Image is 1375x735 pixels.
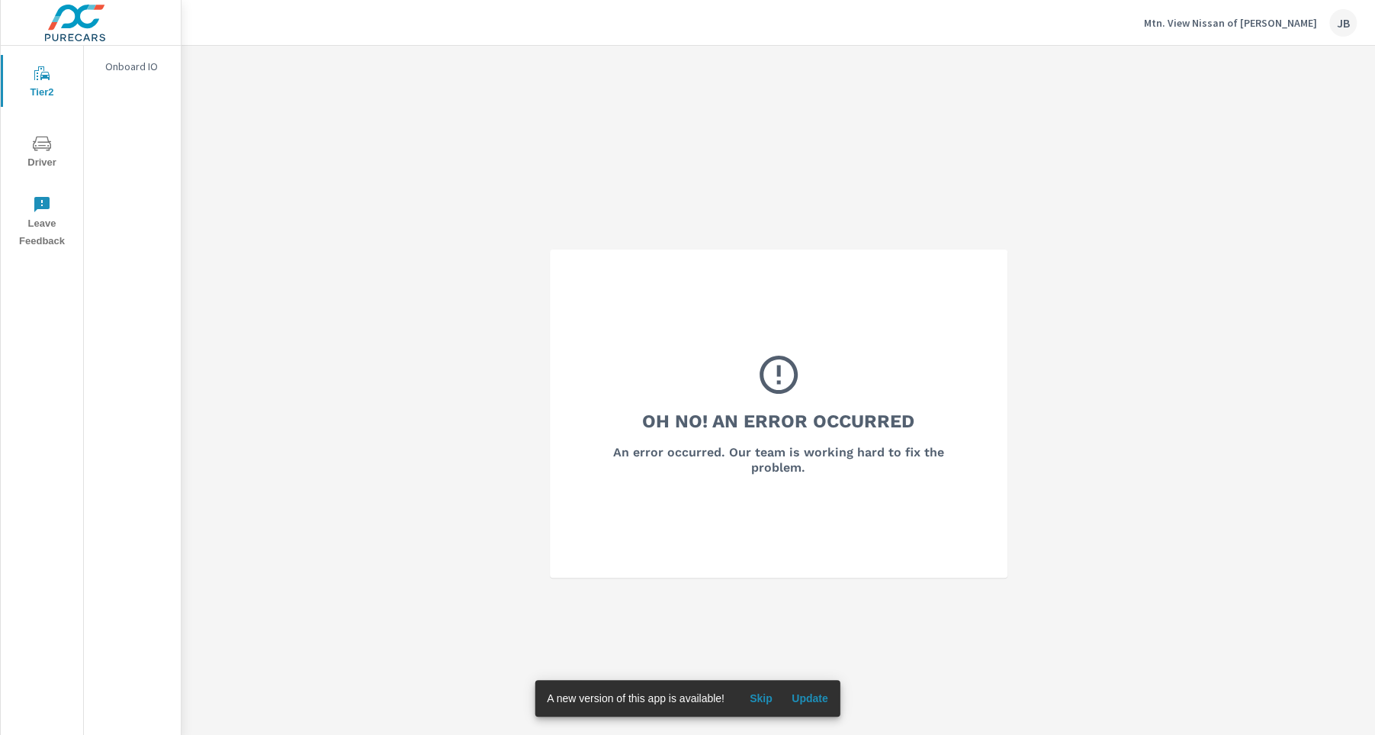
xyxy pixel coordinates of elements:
p: Mtn. View Nissan of [PERSON_NAME] [1144,16,1317,30]
div: JB [1329,9,1357,37]
p: Onboard IO [105,59,169,74]
button: Skip [737,686,785,711]
button: Update [785,686,834,711]
span: A new version of this app is available! [547,692,724,704]
span: Driver [5,134,79,172]
span: Leave Feedback [5,195,79,250]
div: nav menu [1,46,83,256]
span: Skip [743,691,779,705]
h3: Oh No! An Error Occurred [642,408,914,434]
div: Onboard IO [84,55,181,78]
span: Tier2 [5,64,79,102]
span: Update [792,691,828,705]
h6: An error occurred. Our team is working hard to fix the problem. [591,445,966,475]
